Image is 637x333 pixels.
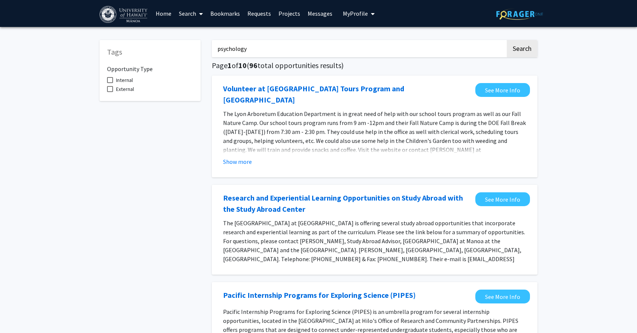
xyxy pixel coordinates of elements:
a: Home [152,0,175,27]
img: ForagerOne Logo [496,8,543,20]
span: 10 [238,61,247,70]
input: Search Keywords [212,40,506,57]
a: Opens in a new tab [223,83,472,106]
a: Opens in a new tab [475,192,530,206]
span: 96 [249,61,257,70]
h5: Tags [107,48,193,56]
a: Requests [244,0,275,27]
span: External [116,85,134,94]
a: Projects [275,0,304,27]
h6: Opportunity Type [107,59,193,73]
button: Search [507,40,537,57]
a: Opens in a new tab [475,83,530,97]
h5: Page of ( total opportunities results) [212,61,537,70]
iframe: Chat [6,299,32,327]
a: Search [175,0,207,27]
a: Opens in a new tab [223,290,416,301]
span: 1 [228,61,232,70]
p: The [GEOGRAPHIC_DATA] at [GEOGRAPHIC_DATA] is offering several study abroad opportunities that in... [223,219,526,272]
p: The Lyon Arboretum Education Department is in great need of help with our school tours program as... [223,109,526,163]
a: Opens in a new tab [475,290,530,303]
a: Messages [304,0,336,27]
a: Bookmarks [207,0,244,27]
span: My Profile [343,10,368,17]
span: Internal [116,76,133,85]
a: Opens in a new tab [223,192,472,215]
img: University of Hawaiʻi at Mānoa Logo [100,6,149,23]
button: Show more [223,157,252,166]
